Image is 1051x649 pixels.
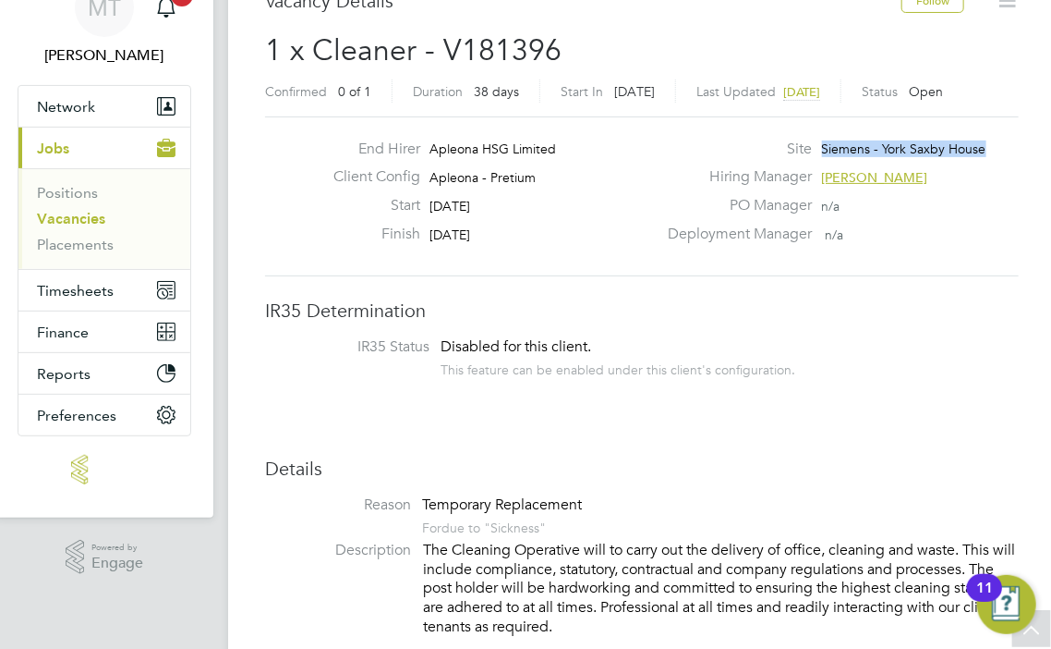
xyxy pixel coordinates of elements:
[18,455,191,484] a: Go to home page
[338,83,371,100] span: 0 of 1
[696,83,776,100] label: Last Updated
[265,457,1019,481] h3: Details
[18,395,190,435] button: Preferences
[18,44,191,67] span: Mitchell Taylor
[18,86,190,127] button: Network
[441,337,591,356] span: Disabled for this client.
[320,167,421,187] label: Client Config
[37,184,98,202] a: Positions
[822,198,840,214] span: n/a
[614,83,655,100] span: [DATE]
[561,83,603,100] label: Start In
[441,357,795,378] div: This feature can be enabled under this client's configuration.
[71,455,138,484] img: invictus-group-logo-retina.png
[422,496,582,514] span: Temporary Replacement
[320,225,421,244] label: Finish
[423,541,1019,637] p: The Cleaning Operative will to carry out the delivery of office, cleaning and waste. This will in...
[976,588,993,612] div: 11
[658,167,813,187] label: Hiring Manager
[658,196,813,215] label: PO Manager
[430,227,471,243] span: [DATE]
[822,169,928,186] span: [PERSON_NAME]
[66,540,144,575] a: Powered byEngage
[37,236,114,253] a: Placements
[430,169,537,186] span: Apleona - Pretium
[862,83,898,100] label: Status
[37,140,69,157] span: Jobs
[430,141,557,157] span: Apleona HSG Limited
[265,496,411,515] label: Reason
[783,84,820,100] span: [DATE]
[909,83,943,100] span: Open
[320,196,421,215] label: Start
[284,337,429,357] label: IR35 Status
[413,83,463,100] label: Duration
[18,168,190,269] div: Jobs
[474,83,519,100] span: 38 days
[822,141,986,157] span: Siemens - York Saxby House
[265,32,562,68] span: 1 x Cleaner - V181396
[265,299,1019,323] h3: IR35 Determination
[18,270,190,311] button: Timesheets
[320,140,421,159] label: End Hirer
[37,98,95,116] span: Network
[658,225,813,244] label: Deployment Manager
[422,515,582,536] div: For due to "Sickness"
[18,312,190,352] button: Finance
[265,541,411,560] label: Description
[37,324,89,341] span: Finance
[91,540,143,556] span: Powered by
[37,282,114,300] span: Timesheets
[977,575,1036,634] button: Open Resource Center, 11 new notifications
[18,353,190,394] button: Reports
[430,198,471,214] span: [DATE]
[37,365,91,383] span: Reports
[37,407,116,424] span: Preferences
[91,556,143,571] span: Engage
[658,140,813,159] label: Site
[37,210,105,227] a: Vacancies
[826,227,844,243] span: n/a
[18,128,190,168] button: Jobs
[265,83,327,100] label: Confirmed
